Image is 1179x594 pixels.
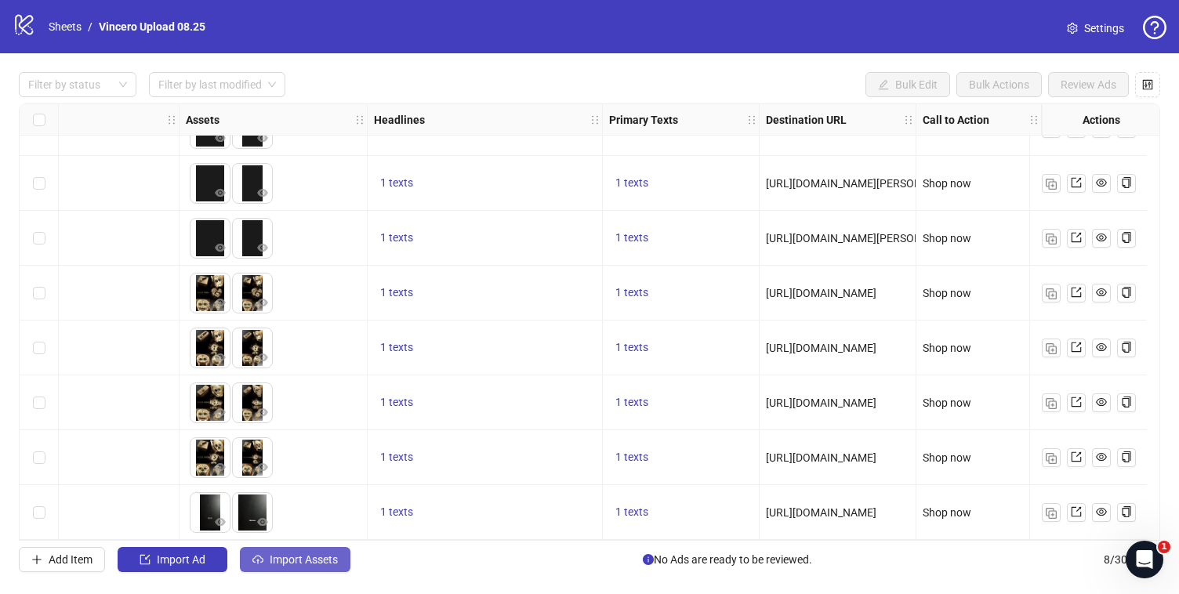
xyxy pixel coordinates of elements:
span: 1 texts [615,286,648,299]
span: eye [1096,506,1107,517]
button: Duplicate [1042,448,1061,467]
span: copy [1121,506,1132,517]
button: 1 texts [374,284,419,302]
span: copy [1121,451,1132,462]
button: Import Ad [118,547,227,572]
span: 1 texts [615,451,648,463]
span: 8 / 300 items [1104,551,1160,568]
span: eye [215,462,226,473]
button: 1 texts [609,339,655,357]
img: Asset 1 [190,493,230,532]
strong: Headlines [374,111,425,129]
span: 1 texts [615,341,648,353]
span: 1 texts [615,396,648,408]
strong: Primary Texts [609,111,678,129]
span: eye [1096,177,1107,188]
span: holder [914,114,925,125]
strong: Destination URL [766,111,847,129]
div: Select row 5 [20,321,59,375]
span: eye [257,297,268,308]
button: Preview [253,129,272,148]
span: 1 texts [615,505,648,518]
span: export [1071,451,1082,462]
span: info-circle [643,554,654,565]
button: Duplicate [1042,284,1061,302]
button: 1 texts [374,174,419,193]
img: Asset 2 [233,493,272,532]
span: 1 texts [615,176,648,189]
span: Import Ad [157,553,205,566]
div: Resize Destination URL column [912,104,916,135]
button: Preview [253,294,272,313]
a: Sheets [45,18,85,35]
button: Preview [211,129,230,148]
span: Import Assets [270,553,338,566]
button: Duplicate [1042,503,1061,522]
img: Duplicate [1046,508,1057,519]
li: / [88,18,93,35]
span: eye [257,132,268,143]
img: Asset 2 [233,164,272,203]
button: Preview [253,513,272,532]
button: Configure table settings [1135,72,1160,97]
button: Duplicate [1042,393,1061,412]
span: holder [354,114,365,125]
span: copy [1121,287,1132,298]
button: 1 texts [374,339,419,357]
button: 1 texts [374,229,419,248]
span: copy [1121,232,1132,243]
span: Shop now [923,451,971,464]
div: Select row 2 [20,156,59,211]
a: Vincero Upload 08.25 [96,18,209,35]
strong: Actions [1083,111,1120,129]
span: holder [166,114,177,125]
button: 1 texts [374,448,419,467]
span: export [1071,342,1082,353]
div: Resize Campaign & Ad Set column [175,104,179,135]
div: Select row 8 [20,485,59,540]
button: Import Assets [240,547,350,572]
button: 1 texts [609,503,655,522]
img: Asset 1 [190,438,230,477]
button: 1 texts [374,503,419,522]
span: 1 texts [380,451,413,463]
span: export [1071,506,1082,517]
span: Shop now [923,287,971,299]
button: Preview [211,294,230,313]
button: Preview [211,513,230,532]
span: eye [215,352,226,363]
span: copy [1121,342,1132,353]
span: holder [177,114,188,125]
span: Shop now [923,342,971,354]
span: eye [215,242,226,253]
img: Asset 2 [233,328,272,368]
div: Resize Assets column [363,104,367,135]
button: Preview [211,349,230,368]
span: No Ads are ready to be reviewed. [643,551,812,568]
span: eye [257,242,268,253]
img: Duplicate [1046,179,1057,190]
span: Add Item [49,553,93,566]
button: Duplicate [1042,229,1061,248]
span: 1 texts [380,396,413,408]
span: Shop now [923,506,971,519]
span: holder [1039,114,1050,125]
button: 1 texts [609,229,655,248]
img: Asset 2 [233,273,272,313]
button: Duplicate [1042,339,1061,357]
span: Settings [1084,20,1124,37]
span: export [1071,287,1082,298]
span: Shop now [923,177,971,190]
span: copy [1121,177,1132,188]
span: eye [1096,232,1107,243]
button: Duplicate [1042,174,1061,193]
span: Shop now [923,397,971,409]
span: export [1071,397,1082,407]
button: 1 texts [609,284,655,302]
div: Resize Call to Action column [1037,104,1041,135]
span: 1 [1158,541,1170,553]
img: Asset 2 [233,383,272,422]
span: eye [1096,397,1107,407]
span: plus [31,554,42,565]
span: export [1071,177,1082,188]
